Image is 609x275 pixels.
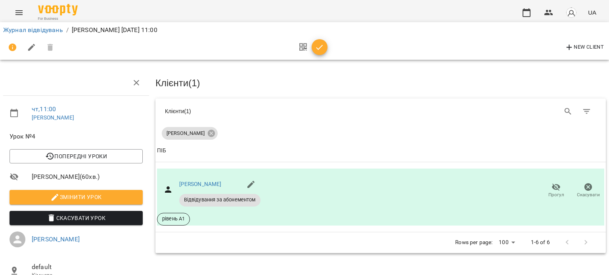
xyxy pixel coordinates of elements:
button: Скасувати [572,180,604,202]
h3: Клієнти ( 1 ) [155,78,606,88]
span: ПІБ [157,146,604,156]
span: рівень А1 [157,215,190,222]
img: Voopty Logo [38,4,78,15]
span: Урок №4 [10,132,143,141]
span: UA [588,8,596,17]
a: чт , 11:00 [32,105,56,113]
div: 100 [496,237,518,248]
nav: breadcrumb [3,25,606,35]
button: Фільтр [577,102,596,121]
span: Змінити урок [16,192,136,202]
a: [PERSON_NAME] [32,114,74,121]
button: UA [585,5,599,20]
button: Попередні уроки [10,149,143,163]
button: Search [559,102,578,121]
p: Rows per page: [455,239,492,247]
span: For Business [38,16,78,21]
span: [PERSON_NAME] ( 60 хв. ) [32,172,143,182]
div: [PERSON_NAME] [162,127,218,140]
span: Прогул [548,192,564,198]
span: New Client [565,43,604,52]
span: Скасувати [577,192,600,198]
a: [PERSON_NAME] [32,235,80,243]
span: Скасувати Урок [16,213,136,223]
span: Попередні уроки [16,152,136,161]
button: Скасувати Урок [10,211,143,225]
p: [PERSON_NAME] [DATE] 11:00 [72,25,157,35]
li: / [66,25,69,35]
div: ПІБ [157,146,166,156]
div: Клієнти ( 1 ) [165,107,375,115]
span: Відвідування за абонементом [179,196,260,203]
div: Table Toolbar [155,99,606,124]
a: Журнал відвідувань [3,26,63,34]
span: [PERSON_NAME] [162,130,209,137]
button: Змінити урок [10,190,143,204]
div: Sort [157,146,166,156]
a: [PERSON_NAME] [179,181,222,187]
button: Menu [10,3,29,22]
p: 1-6 of 6 [531,239,550,247]
img: avatar_s.png [566,7,577,18]
span: default [32,262,143,272]
button: New Client [563,41,606,54]
button: Прогул [540,180,572,202]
